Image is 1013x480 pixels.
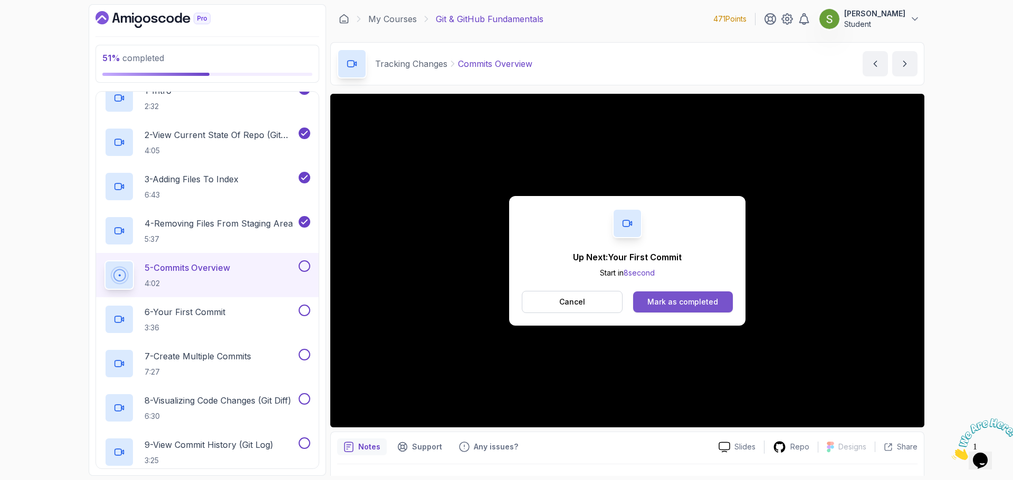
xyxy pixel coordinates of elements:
p: 2 - View Current State Of Repo (Git Status) [145,129,297,141]
p: Git & GitHub Fundamentals [436,13,543,25]
p: Tracking Changes [375,57,447,70]
p: Share [897,442,918,452]
button: 6-Your First Commit3:36 [104,305,310,334]
button: Cancel [522,291,623,313]
p: 3:25 [145,455,273,466]
button: 5-Commits Overview4:02 [104,260,310,290]
p: 6:30 [145,411,291,422]
div: Mark as completed [647,297,718,307]
button: Mark as completed [633,291,733,312]
p: [PERSON_NAME] [844,8,905,19]
p: 6 - Your First Commit [145,306,225,318]
p: 8 - Visualizing Code Changes (Git Diff) [145,394,291,407]
iframe: chat widget [948,414,1013,464]
p: 7 - Create Multiple Commits [145,350,251,363]
button: 2-View Current State Of Repo (Git Status)4:05 [104,128,310,157]
p: Designs [838,442,866,452]
button: Share [875,442,918,452]
iframe: 5 - Commits Overview [330,94,924,427]
p: Repo [790,442,809,452]
p: Up Next: Your First Commit [573,251,682,263]
button: user profile image[PERSON_NAME]Student [819,8,920,30]
p: 471 Points [713,14,747,24]
a: Slides [710,442,764,453]
a: Repo [764,440,818,454]
p: 4 - Removing Files From Staging Area [145,217,293,230]
button: 4-Removing Files From Staging Area5:37 [104,216,310,246]
button: Feedback button [453,438,524,455]
p: Start in [573,268,682,278]
p: 3 - Adding Files To Index [145,173,238,185]
p: Commits Overview [458,57,532,70]
p: Any issues? [474,442,518,452]
span: 8 second [624,268,655,277]
button: 1-Intro2:32 [104,83,310,113]
span: completed [102,53,164,63]
button: 3-Adding Files To Index6:43 [104,172,310,201]
span: 1 [4,4,8,13]
button: Support button [391,438,448,455]
p: 4:05 [145,145,297,156]
p: 2:32 [145,101,171,112]
img: user profile image [819,9,839,29]
button: 9-View Commit History (Git Log)3:25 [104,437,310,467]
p: Support [412,442,442,452]
button: next content [892,51,918,76]
p: 4:02 [145,278,230,289]
a: My Courses [368,13,417,25]
p: 6:43 [145,190,238,200]
button: 8-Visualizing Code Changes (Git Diff)6:30 [104,393,310,423]
a: Dashboard [95,11,235,28]
button: previous content [863,51,888,76]
a: Dashboard [339,14,349,24]
p: Cancel [559,297,585,307]
p: 7:27 [145,367,251,377]
p: 9 - View Commit History (Git Log) [145,438,273,451]
p: Student [844,19,905,30]
p: 5:37 [145,234,293,244]
span: 51 % [102,53,120,63]
button: 7-Create Multiple Commits7:27 [104,349,310,378]
p: 5 - Commits Overview [145,261,230,274]
p: 3:36 [145,322,225,333]
button: notes button [337,438,387,455]
p: Notes [358,442,380,452]
img: Chat attention grabber [4,4,70,46]
p: Slides [734,442,756,452]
